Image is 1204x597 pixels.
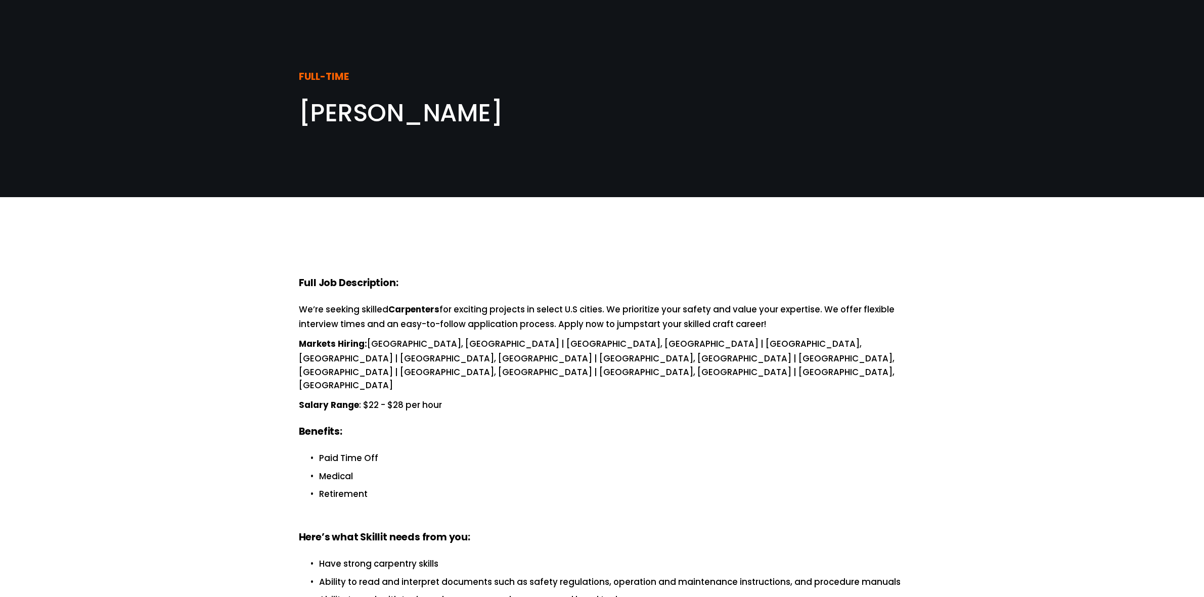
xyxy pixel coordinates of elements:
strong: Salary Range [299,398,359,413]
strong: Full Job Description: [299,275,398,292]
strong: Carpenters [388,303,439,317]
strong: Benefits: [299,424,342,441]
p: Ability to read and interpret documents such as safety regulations, operation and maintenance ins... [319,575,906,589]
span: [PERSON_NAME] [299,96,503,130]
p: [GEOGRAPHIC_DATA], [GEOGRAPHIC_DATA] | [GEOGRAPHIC_DATA], [GEOGRAPHIC_DATA] | [GEOGRAPHIC_DATA], ... [299,337,906,393]
p: Paid Time Off [319,451,906,465]
strong: Here’s what Skillit needs from you: [299,530,470,546]
p: Have strong carpentry skills [319,557,906,571]
strong: Markets Hiring: [299,337,367,352]
p: : $22 - $28 per hour [299,398,906,413]
strong: FULL-TIME [299,69,349,86]
p: Retirement [319,487,906,501]
p: We’re seeking skilled for exciting projects in select U.S cities. We prioritize your safety and v... [299,303,906,331]
p: Medical [319,470,906,483]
